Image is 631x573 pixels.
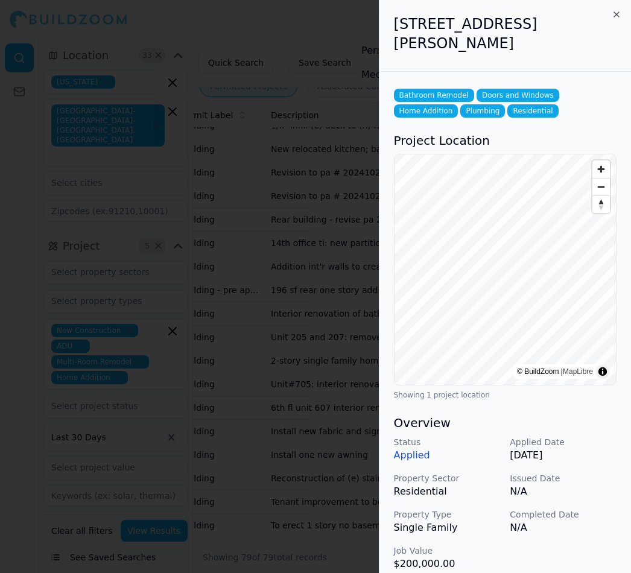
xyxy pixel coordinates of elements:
[394,14,617,53] h2: [STREET_ADDRESS][PERSON_NAME]
[394,390,617,400] div: Showing 1 project location
[394,414,617,431] h3: Overview
[394,104,458,118] span: Home Addition
[460,104,505,118] span: Plumbing
[394,89,474,102] span: Bathroom Remodel
[395,154,616,385] canvas: Map
[394,557,501,571] p: $200,000.00
[510,521,617,535] p: N/A
[592,195,610,213] button: Reset bearing to north
[394,508,501,521] p: Property Type
[394,545,501,557] p: Job Value
[394,436,501,448] p: Status
[563,367,593,376] a: MapLibre
[477,89,559,102] span: Doors and Windows
[510,436,617,448] p: Applied Date
[394,448,501,463] p: Applied
[510,472,617,484] p: Issued Date
[595,364,610,379] summary: Toggle attribution
[394,472,501,484] p: Property Sector
[510,508,617,521] p: Completed Date
[394,521,501,535] p: Single Family
[394,484,501,499] p: Residential
[592,160,610,178] button: Zoom in
[510,448,617,463] p: [DATE]
[394,132,617,149] h3: Project Location
[592,178,610,195] button: Zoom out
[517,366,593,378] div: © BuildZoom |
[507,104,558,118] span: Residential
[510,484,617,499] p: N/A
